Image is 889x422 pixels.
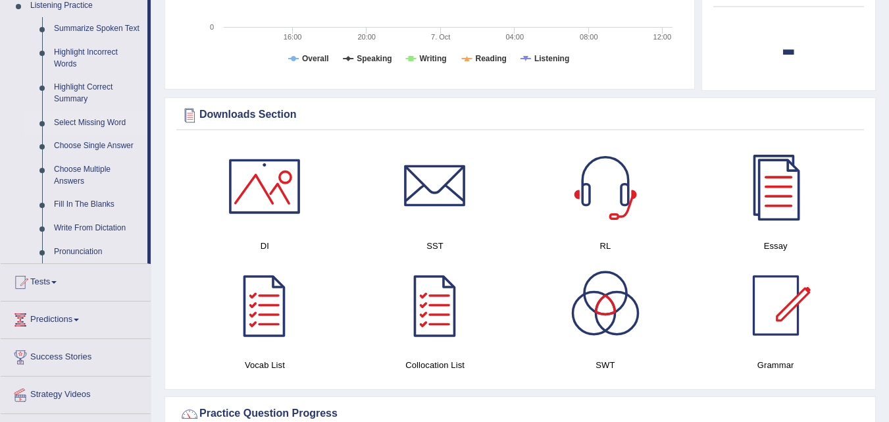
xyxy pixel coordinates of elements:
[697,358,854,372] h4: Grammar
[1,377,151,409] a: Strategy Videos
[210,23,214,31] text: 0
[697,239,854,253] h4: Essay
[48,41,147,76] a: Highlight Incorrect Words
[48,111,147,135] a: Select Missing Word
[653,33,672,41] text: 12:00
[48,158,147,193] a: Choose Multiple Answers
[476,54,507,63] tspan: Reading
[357,54,392,63] tspan: Speaking
[1,264,151,297] a: Tests
[302,54,329,63] tspan: Overall
[48,17,147,41] a: Summarize Spoken Text
[431,33,450,41] tspan: 7. Oct
[48,134,147,158] a: Choose Single Answer
[357,358,514,372] h4: Collocation List
[1,339,151,372] a: Success Stories
[180,105,861,125] div: Downloads Section
[48,217,147,240] a: Write From Dictation
[580,33,598,41] text: 08:00
[186,239,343,253] h4: DI
[284,33,302,41] text: 16:00
[419,54,446,63] tspan: Writing
[1,302,151,334] a: Predictions
[527,358,684,372] h4: SWT
[534,54,569,63] tspan: Listening
[186,358,343,372] h4: Vocab List
[48,76,147,111] a: Highlight Correct Summary
[48,240,147,264] a: Pronunciation
[782,24,796,72] b: -
[357,33,376,41] text: 20:00
[527,239,684,253] h4: RL
[48,193,147,217] a: Fill In The Blanks
[357,239,514,253] h4: SST
[505,33,524,41] text: 04:00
